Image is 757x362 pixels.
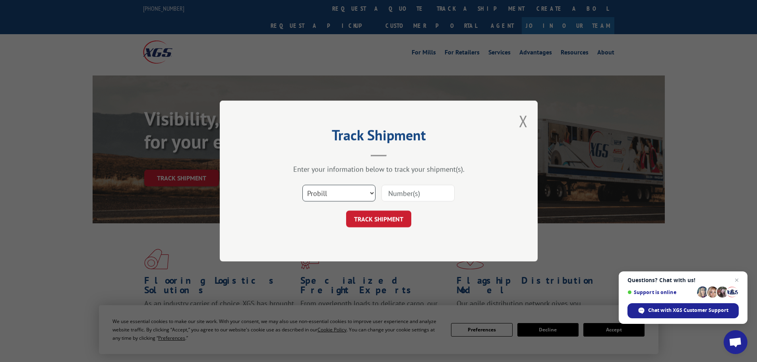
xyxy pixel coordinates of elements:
[259,165,498,174] div: Enter your information below to track your shipment(s).
[724,330,747,354] div: Open chat
[519,110,528,132] button: Close modal
[346,211,411,227] button: TRACK SHIPMENT
[627,277,739,283] span: Questions? Chat with us!
[732,275,742,285] span: Close chat
[627,289,694,295] span: Support is online
[627,303,739,318] div: Chat with XGS Customer Support
[259,130,498,145] h2: Track Shipment
[648,307,728,314] span: Chat with XGS Customer Support
[381,185,455,201] input: Number(s)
